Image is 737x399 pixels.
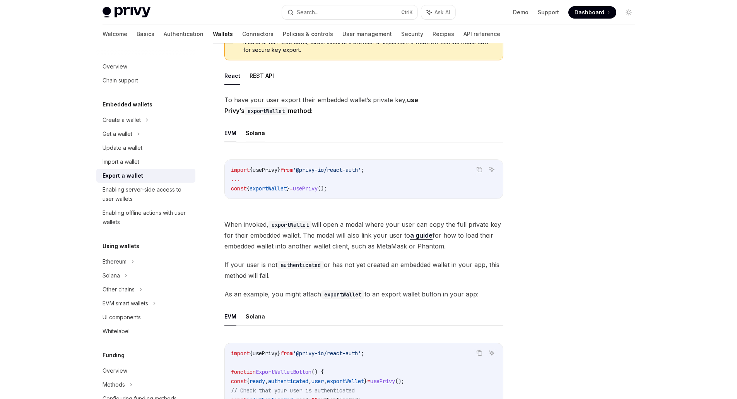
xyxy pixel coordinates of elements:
a: a guide [410,231,433,240]
div: Overview [103,62,127,71]
span: usePrivy [253,350,277,357]
span: '@privy-io/react-auth' [293,166,361,173]
span: from [280,350,293,357]
div: Other chains [103,285,135,294]
span: authenticated [268,378,308,385]
span: usePrivy [293,185,318,192]
button: Copy the contents from the code block [474,164,484,175]
button: Copy the contents from the code block [474,348,484,358]
a: Overview [96,60,195,74]
span: } [287,185,290,192]
span: ; [361,166,364,173]
button: Ask AI [487,348,497,358]
button: Solana [246,307,265,325]
button: Toggle dark mode [622,6,635,19]
code: exportWallet [245,107,288,115]
span: { [246,378,250,385]
span: When invoked, will open a modal where your user can copy the full private key for their embedded ... [224,219,503,252]
span: (); [318,185,327,192]
a: Recipes [433,25,454,43]
code: exportWallet [321,290,364,299]
span: , [324,378,327,385]
span: { [246,185,250,192]
button: EVM [224,307,236,325]
span: () { [311,368,324,375]
a: Basics [137,25,154,43]
a: Wallets [213,25,233,43]
span: = [367,378,370,385]
div: Enabling server-side access to user wallets [103,185,191,204]
span: usePrivy [253,166,277,173]
div: Import a wallet [103,157,139,166]
div: Update a wallet [103,143,142,152]
span: Dashboard [575,9,604,16]
a: Overview [96,364,195,378]
div: Create a wallet [103,115,141,125]
span: , [308,378,311,385]
a: Security [401,25,423,43]
span: Ask AI [434,9,450,16]
span: // Check that your user is authenticated [231,387,355,394]
span: As an example, you might attach to an export wallet button in your app: [224,289,503,300]
span: user [311,378,324,385]
h5: Funding [103,351,125,360]
img: light logo [103,7,150,18]
span: import [231,166,250,173]
div: Chain support [103,76,138,85]
a: Import a wallet [96,155,195,169]
h5: Embedded wallets [103,100,152,109]
span: ExportWalletButton [256,368,311,375]
span: } [277,166,280,173]
span: const [231,185,246,192]
span: ; [361,350,364,357]
a: UI components [96,310,195,324]
div: UI components [103,313,141,322]
span: Ctrl K [401,9,413,15]
a: Chain support [96,74,195,87]
span: '@privy-io/react-auth' [293,350,361,357]
a: Support [538,9,559,16]
a: User management [342,25,392,43]
span: ... [231,176,240,183]
a: Welcome [103,25,127,43]
span: exportWallet [250,185,287,192]
span: If your user is not or has not yet created an embedded wallet in your app, this method will fail. [224,259,503,281]
h5: Using wallets [103,241,139,251]
div: Ethereum [103,257,127,266]
div: Get a wallet [103,129,132,139]
a: Authentication [164,25,203,43]
div: Solana [103,271,120,280]
span: To have your user export their embedded wallet’s private key, [224,94,503,116]
a: Enabling offline actions with user wallets [96,206,195,229]
button: Search...CtrlK [282,5,417,19]
span: } [277,350,280,357]
div: Export a wallet [103,171,143,180]
button: EVM [224,124,236,142]
div: Enabling offline actions with user wallets [103,208,191,227]
code: authenticated [277,261,324,269]
code: exportWallet [268,221,312,229]
a: Dashboard [568,6,616,19]
span: import [231,350,250,357]
button: REST API [250,67,274,85]
a: Policies & controls [283,25,333,43]
a: Connectors [242,25,274,43]
span: { [250,166,253,173]
span: { [250,350,253,357]
span: const [231,378,246,385]
button: React [224,67,240,85]
a: Enabling server-side access to user wallets [96,183,195,206]
span: = [290,185,293,192]
span: usePrivy [370,378,395,385]
a: Whitelabel [96,324,195,338]
div: EVM smart wallets [103,299,148,308]
button: Ask AI [421,5,455,19]
a: API reference [463,25,500,43]
span: ready [250,378,265,385]
span: exportWallet [327,378,364,385]
button: Solana [246,124,265,142]
a: Demo [513,9,528,16]
div: Search... [297,8,318,17]
span: (); [395,378,404,385]
a: Export a wallet [96,169,195,183]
